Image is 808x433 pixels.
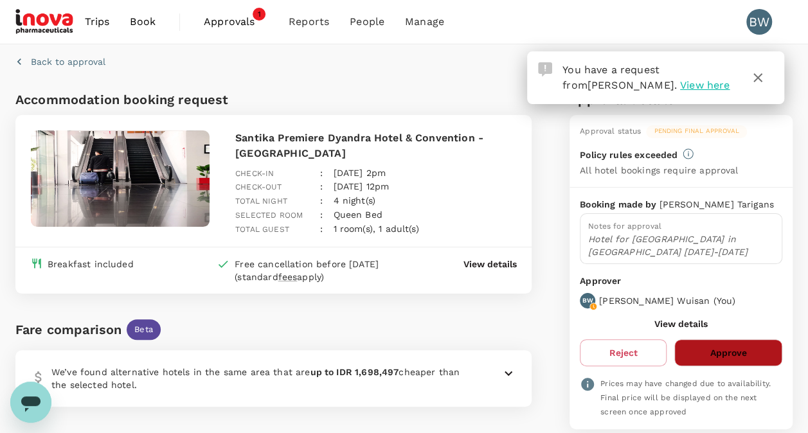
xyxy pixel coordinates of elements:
[333,222,418,235] p: 1 room(s), 1 adult(s)
[654,319,708,329] button: View details
[310,184,323,208] div: :
[333,208,382,221] p: Queen Bed
[10,382,51,423] iframe: Button to launch messaging window
[588,233,774,258] p: Hotel for [GEOGRAPHIC_DATA] in [GEOGRAPHIC_DATA] [DATE]-[DATE]
[599,294,735,307] p: [PERSON_NAME] Wuisan ( You )
[463,258,516,270] button: View details
[600,379,771,416] span: Prices may have changed due to availability. Final price will be displayed on the next screen onc...
[333,194,375,207] p: 4 night(s)
[538,62,552,76] img: Approval Request
[580,198,659,211] p: Booking made by
[310,156,323,181] div: :
[580,274,782,288] p: Approver
[15,319,121,340] div: Fare comparison
[333,180,389,193] p: [DATE] 12pm
[278,272,298,282] span: fees
[235,211,303,220] span: Selected room
[235,258,413,283] div: Free cancellation before [DATE] (standard apply)
[310,367,399,377] b: up to IDR 1,698,497
[580,164,738,177] p: All hotel bookings require approval
[15,55,105,68] button: Back to approval
[235,130,516,161] p: Santika Premiere Dyandra Hotel & Convention - [GEOGRAPHIC_DATA]
[253,8,265,21] span: 1
[674,339,782,366] button: Approve
[235,169,274,178] span: Check-in
[85,14,110,30] span: Trips
[130,14,156,30] span: Book
[235,182,282,191] span: Check-out
[646,127,746,136] span: Pending final approval
[31,55,105,68] p: Back to approval
[289,14,329,30] span: Reports
[31,130,210,227] img: hotel
[659,198,773,211] p: [PERSON_NAME] Tarigans
[746,9,772,35] div: BW
[405,14,444,30] span: Manage
[310,212,323,236] div: :
[51,366,471,391] p: We’ve found alternative hotels in the same area that are cheaper than the selected hotel.
[350,14,384,30] span: People
[580,125,641,138] div: Approval status
[582,296,593,305] p: BW
[235,225,289,234] span: Total guest
[588,222,661,231] span: Notes for approval
[48,258,134,270] div: Breakfast included
[204,14,268,30] span: Approvals
[127,324,161,336] span: Beta
[562,64,677,91] span: You have a request from .
[310,198,323,222] div: :
[680,79,730,91] span: View here
[15,89,271,110] h6: Accommodation booking request
[235,197,287,206] span: Total night
[15,8,75,36] img: iNova Pharmaceuticals
[580,339,667,366] button: Reject
[588,79,674,91] span: [PERSON_NAME]
[333,166,386,179] p: [DATE] 2pm
[310,170,323,194] div: :
[580,148,678,161] p: Policy rules exceeded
